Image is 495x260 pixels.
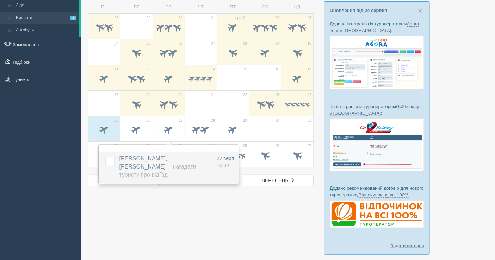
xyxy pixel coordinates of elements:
[153,1,185,13] td: СР
[243,144,247,148] span: 05
[147,118,150,123] span: 26
[418,7,422,15] span: ×
[418,7,422,14] button: Close
[119,156,196,178] a: [PERSON_NAME], [PERSON_NAME]— Нагадати туристу про від'їзд
[217,163,229,168] span: 10:30
[243,175,314,186] a: вересень
[147,93,150,97] span: 19
[179,144,183,148] span: 03
[179,15,183,20] span: 30
[330,185,424,198] p: Додано рекомендований договір для нового туроператору
[276,118,279,123] span: 30
[147,144,150,148] span: 02
[330,21,419,33] a: Agora Tour в [GEOGRAPHIC_DATA]
[120,1,153,13] td: ВТ
[276,41,279,46] span: 09
[147,41,150,46] span: 05
[211,67,215,72] span: 14
[234,15,247,20] span: серп. 01
[330,36,424,89] img: agora-tour-%D0%B7%D0%B0%D1%8F%D0%B2%D0%BA%D0%B8-%D1%81%D1%80%D0%BC-%D0%B4%D0%BB%D1%8F-%D1%82%D1%8...
[70,16,76,20] span: 1
[308,93,311,97] span: 24
[211,41,215,46] span: 07
[276,67,279,72] span: 16
[330,8,387,13] a: Оновлення від 24 серпня
[179,118,183,123] span: 27
[179,93,183,97] span: 20
[243,67,247,72] span: 15
[330,103,424,116] p: Та інтеграцію із туроператором :
[330,118,424,171] img: go2holiday-bookings-crm-for-travel-agency.png
[330,200,424,228] img: %D0%B4%D0%BE%D0%B3%D0%BE%D0%B2%D1%96%D1%80-%D0%B2%D1%96%D0%B4%D0%BF%D0%BE%D1%87%D0%B8%D0%BD%D0%BE...
[217,156,236,161] span: 27 серп.
[359,192,409,198] a: Відпочинок на всі 100%
[243,118,247,123] span: 29
[217,1,249,13] td: ПТ
[308,118,311,123] span: 31
[115,15,118,20] span: 28
[13,12,79,24] a: Вильоти1
[115,41,118,46] span: 04
[179,41,183,46] span: 06
[330,104,419,116] a: Go2holiday у [GEOGRAPHIC_DATA]
[262,178,289,183] span: вересень
[281,1,313,13] td: НД
[115,93,118,97] span: 18
[211,144,215,148] span: 04
[308,144,311,148] span: 07
[276,93,279,97] span: 23
[217,155,236,169] a: 27 серп. 10:30
[147,67,150,72] span: 12
[119,164,196,178] span: — Нагадати туристу про від'їзд
[107,144,118,148] span: вер. 01
[147,15,150,20] span: 29
[249,1,281,13] td: СБ
[185,1,217,13] td: ЧТ
[13,24,79,37] a: Автобуси
[115,67,118,72] span: 11
[88,1,120,13] td: ПН
[308,15,311,20] span: 03
[88,175,159,186] a: липень
[243,41,247,46] span: 08
[276,15,279,20] span: 02
[211,15,215,20] span: 31
[115,118,118,123] span: 25
[330,20,424,34] p: Додано інтеграцію із туроператором :
[243,93,247,97] span: 22
[391,242,424,249] a: Задати питання
[276,144,279,148] span: 06
[211,118,215,123] span: 28
[179,67,183,72] span: 13
[211,93,215,97] span: 21
[308,41,311,46] span: 10
[308,67,311,72] span: 17
[119,156,196,178] span: [PERSON_NAME], [PERSON_NAME]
